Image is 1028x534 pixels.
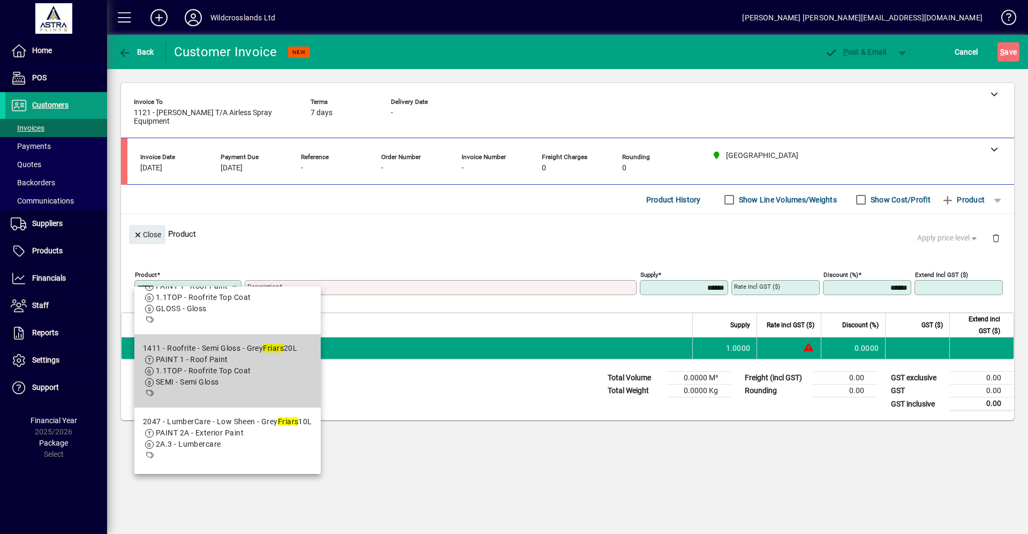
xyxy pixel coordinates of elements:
[5,210,107,237] a: Suppliers
[5,37,107,64] a: Home
[542,164,546,172] span: 0
[602,385,667,397] td: Total Weight
[301,164,303,172] span: -
[32,356,59,364] span: Settings
[5,65,107,92] a: POS
[642,190,705,209] button: Product History
[667,372,731,385] td: 0.0000 M³
[730,319,750,331] span: Supply
[278,417,299,426] em: Friars
[156,428,244,437] span: PAINT 2A - Exterior Paint
[11,178,55,187] span: Backorders
[950,397,1014,411] td: 0.00
[263,344,284,352] em: Friars
[156,304,207,313] span: GLOSS - Gloss
[134,408,321,470] mat-option: 2047 - LumberCare - Low Sheen - Grey Friars 10L
[983,233,1009,243] app-page-header-button: Delete
[5,119,107,137] a: Invoices
[915,271,968,279] mat-label: Extend incl GST ($)
[32,328,58,337] span: Reports
[956,313,1000,337] span: Extend incl GST ($)
[126,229,168,239] app-page-header-button: Close
[134,261,321,334] mat-option: 1350 - Roofrite - Gloss - Grey Friars 20L
[156,366,251,375] span: 1.1TOP - Roofrite Top Coat
[156,293,251,302] span: 1.1TOP - Roofrite Top Coat
[640,271,658,279] mat-label: Supply
[156,378,218,386] span: SEMI - Semi Gloss
[843,48,848,56] span: P
[5,374,107,401] a: Support
[5,137,107,155] a: Payments
[5,265,107,292] a: Financials
[176,8,210,27] button: Profile
[921,319,943,331] span: GST ($)
[156,440,221,448] span: 2A.3 - Lumbercare
[997,42,1019,62] button: Save
[32,73,47,82] span: POS
[247,283,279,290] mat-label: Description
[311,109,332,117] span: 7 days
[134,334,321,408] mat-option: 1411 - Roofrite - Semi Gloss - Grey Friars 20L
[32,301,49,310] span: Staff
[886,397,950,411] td: GST inclusive
[39,439,68,447] span: Package
[11,160,41,169] span: Quotes
[174,43,277,61] div: Customer Invoice
[32,101,69,109] span: Customers
[11,124,44,132] span: Invoices
[133,226,161,244] span: Close
[1000,43,1017,61] span: ave
[5,174,107,192] a: Backorders
[5,292,107,319] a: Staff
[11,197,74,205] span: Communications
[134,109,294,126] span: 1121 - [PERSON_NAME] T/A Airless Spray Equipment
[886,372,950,385] td: GST exclusive
[5,155,107,174] a: Quotes
[868,194,931,205] label: Show Cost/Profit
[5,238,107,265] a: Products
[140,164,162,172] span: [DATE]
[813,385,877,397] td: 0.00
[143,416,312,427] div: 2047 - LumberCare - Low Sheen - Grey 10L
[32,274,66,282] span: Financials
[118,48,154,56] span: Back
[950,385,1014,397] td: 0.00
[734,283,780,290] mat-label: Rate incl GST ($)
[391,109,393,117] span: -
[602,372,667,385] td: Total Volume
[143,343,297,354] div: 1411 - Roofrite - Semi Gloss - Grey 20L
[742,9,982,26] div: [PERSON_NAME] [PERSON_NAME][EMAIL_ADDRESS][DOMAIN_NAME]
[823,271,858,279] mat-label: Discount (%)
[121,214,1014,253] div: Product
[739,372,813,385] td: Freight (incl GST)
[221,164,243,172] span: [DATE]
[842,319,879,331] span: Discount (%)
[886,385,950,397] td: GST
[462,164,464,172] span: -
[5,192,107,210] a: Communications
[819,42,892,62] button: Post & Email
[917,232,979,244] span: Apply price level
[11,142,51,151] span: Payments
[913,229,984,248] button: Apply price level
[739,385,813,397] td: Rounding
[952,42,981,62] button: Cancel
[667,385,731,397] td: 0.0000 Kg
[32,46,52,55] span: Home
[32,219,63,228] span: Suppliers
[726,343,751,354] span: 1.0000
[825,48,887,56] span: ost & Email
[116,42,157,62] button: Back
[622,164,626,172] span: 0
[156,355,228,364] span: PAINT 1 - Roof Paint
[767,319,814,331] span: Rate incl GST ($)
[32,383,59,392] span: Support
[31,416,77,425] span: Financial Year
[955,43,978,61] span: Cancel
[107,42,166,62] app-page-header-button: Back
[646,191,701,208] span: Product History
[5,347,107,374] a: Settings
[821,337,885,359] td: 0.0000
[32,246,63,255] span: Products
[292,49,306,56] span: NEW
